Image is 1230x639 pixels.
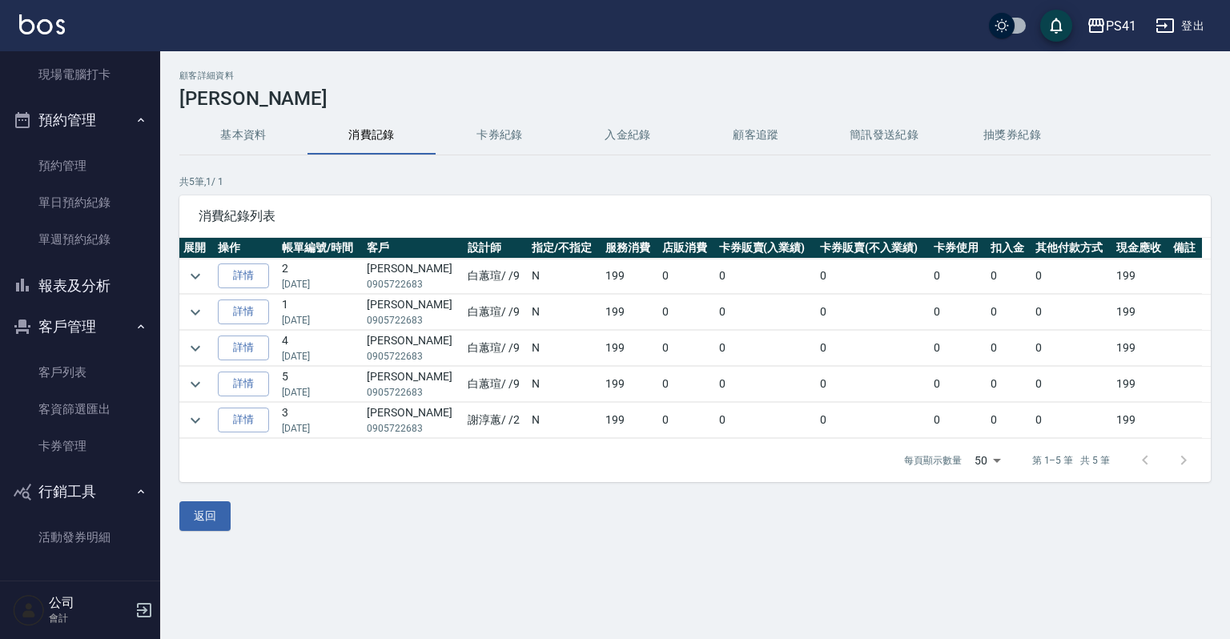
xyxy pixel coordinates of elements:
[1031,238,1112,259] th: 其他付款方式
[282,349,359,364] p: [DATE]
[218,299,269,324] a: 詳情
[6,221,154,258] a: 單週預約紀錄
[218,336,269,360] a: 詳情
[464,331,529,366] td: 白蕙瑄 / /9
[904,453,962,468] p: 每頁顯示數量
[987,367,1031,402] td: 0
[987,238,1031,259] th: 扣入金
[464,238,529,259] th: 設計師
[282,277,359,291] p: [DATE]
[528,367,601,402] td: N
[367,313,460,328] p: 0905722683
[6,471,154,512] button: 行銷工具
[179,501,231,531] button: 返回
[1106,16,1136,36] div: PS41
[658,367,715,402] td: 0
[218,408,269,432] a: 詳情
[179,87,1211,110] h3: [PERSON_NAME]
[715,403,817,438] td: 0
[278,367,363,402] td: 5
[1031,331,1112,366] td: 0
[179,116,307,155] button: 基本資料
[367,385,460,400] p: 0905722683
[564,116,692,155] button: 入金紀錄
[930,331,987,366] td: 0
[436,116,564,155] button: 卡券紀錄
[987,295,1031,330] td: 0
[183,300,207,324] button: expand row
[282,313,359,328] p: [DATE]
[6,99,154,141] button: 預約管理
[692,116,820,155] button: 顧客追蹤
[601,295,658,330] td: 199
[6,184,154,221] a: 單日預約紀錄
[658,259,715,294] td: 0
[528,403,601,438] td: N
[658,295,715,330] td: 0
[528,295,601,330] td: N
[363,259,464,294] td: [PERSON_NAME]
[6,391,154,428] a: 客資篩選匯出
[179,70,1211,81] h2: 顧客詳細資料
[1112,331,1169,366] td: 199
[464,403,529,438] td: 謝淳蕙 / /2
[363,367,464,402] td: [PERSON_NAME]
[464,259,529,294] td: 白蕙瑄 / /9
[1031,367,1112,402] td: 0
[1112,367,1169,402] td: 199
[1112,403,1169,438] td: 199
[816,238,930,259] th: 卡券販賣(不入業績)
[930,295,987,330] td: 0
[1169,238,1202,259] th: 備註
[968,439,1007,482] div: 50
[1032,453,1110,468] p: 第 1–5 筆 共 5 筆
[19,14,65,34] img: Logo
[948,116,1076,155] button: 抽獎券紀錄
[1031,295,1112,330] td: 0
[218,263,269,288] a: 詳情
[715,295,817,330] td: 0
[6,519,154,556] a: 活動發券明細
[6,56,154,93] a: 現場電腦打卡
[528,238,601,259] th: 指定/不指定
[307,116,436,155] button: 消費記錄
[658,403,715,438] td: 0
[601,331,658,366] td: 199
[816,367,930,402] td: 0
[528,331,601,366] td: N
[816,331,930,366] td: 0
[199,208,1192,224] span: 消費紀錄列表
[930,259,987,294] td: 0
[658,238,715,259] th: 店販消費
[715,238,817,259] th: 卡券販賣(入業績)
[214,238,278,259] th: 操作
[13,594,45,626] img: Person
[6,306,154,348] button: 客戶管理
[601,403,658,438] td: 199
[816,259,930,294] td: 0
[363,403,464,438] td: [PERSON_NAME]
[49,611,131,625] p: 會計
[6,265,154,307] button: 報表及分析
[183,264,207,288] button: expand row
[658,331,715,366] td: 0
[601,367,658,402] td: 199
[987,331,1031,366] td: 0
[363,295,464,330] td: [PERSON_NAME]
[601,238,658,259] th: 服務消費
[179,238,214,259] th: 展開
[183,372,207,396] button: expand row
[183,408,207,432] button: expand row
[183,336,207,360] button: expand row
[528,259,601,294] td: N
[278,331,363,366] td: 4
[367,349,460,364] p: 0905722683
[816,403,930,438] td: 0
[601,259,658,294] td: 199
[1031,259,1112,294] td: 0
[816,295,930,330] td: 0
[987,403,1031,438] td: 0
[218,372,269,396] a: 詳情
[1112,259,1169,294] td: 199
[367,421,460,436] p: 0905722683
